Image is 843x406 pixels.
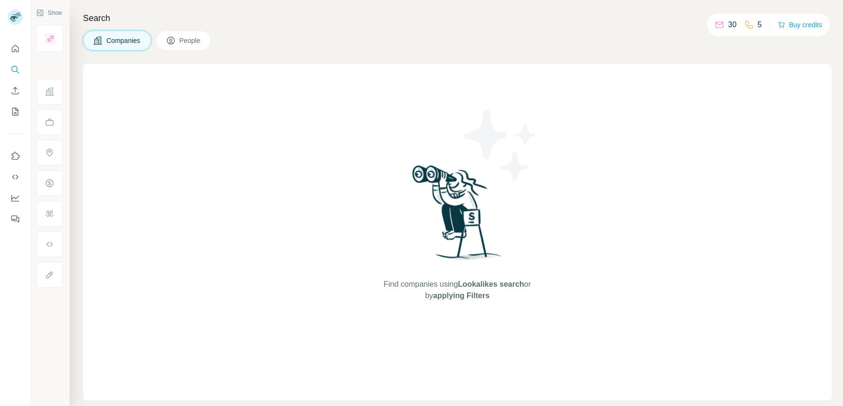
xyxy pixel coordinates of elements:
button: Quick start [8,40,23,57]
button: My lists [8,103,23,120]
button: Dashboard [8,189,23,207]
p: 30 [728,19,737,31]
span: applying Filters [433,291,489,300]
img: Surfe Illustration - Stars [458,102,543,188]
button: Use Surfe API [8,168,23,186]
button: Buy credits [778,18,822,31]
img: Surfe Illustration - Woman searching with binoculars [408,163,507,269]
span: Lookalikes search [458,280,524,288]
span: Find companies using or by [381,279,533,302]
span: Companies [106,36,141,45]
button: Feedback [8,210,23,228]
p: 5 [758,19,762,31]
button: Search [8,61,23,78]
button: Use Surfe on LinkedIn [8,147,23,165]
h4: Search [83,11,832,25]
button: Show [30,6,69,20]
button: Enrich CSV [8,82,23,99]
span: People [179,36,201,45]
